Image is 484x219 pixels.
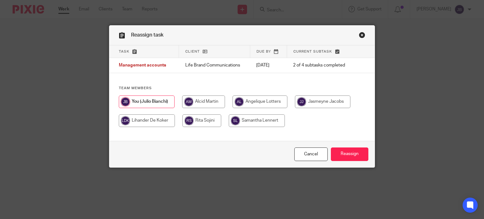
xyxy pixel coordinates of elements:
[293,50,332,53] span: Current subtask
[131,32,164,37] span: Reassign task
[287,58,355,73] td: 2 of 4 subtasks completed
[119,63,166,68] span: Management accounts
[185,62,244,68] p: Life Brand Communications
[359,32,365,40] a: Close this dialog window
[256,50,271,53] span: Due by
[294,147,328,161] a: Close this dialog window
[331,147,368,161] input: Reassign
[119,86,366,91] h4: Team members
[119,50,130,53] span: Task
[256,62,280,68] p: [DATE]
[185,50,200,53] span: Client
